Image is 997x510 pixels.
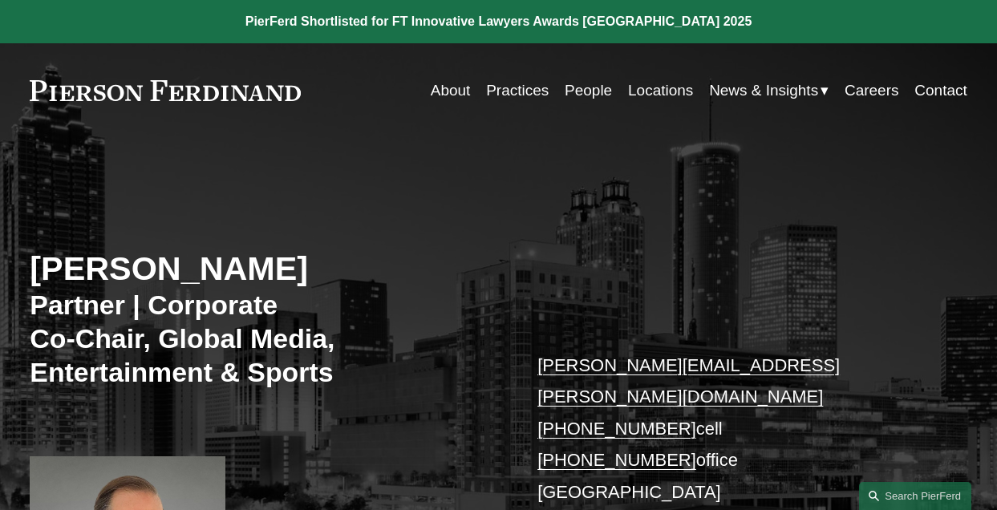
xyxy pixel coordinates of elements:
[709,77,818,104] span: News & Insights
[859,482,971,510] a: Search this site
[537,450,696,470] a: [PHONE_NUMBER]
[537,419,696,439] a: [PHONE_NUMBER]
[628,75,693,106] a: Locations
[30,289,460,390] h3: Partner | Corporate Co-Chair, Global Media, Entertainment & Sports
[845,75,898,106] a: Careers
[537,355,840,407] a: [PERSON_NAME][EMAIL_ADDRESS][PERSON_NAME][DOMAIN_NAME]
[709,75,829,106] a: folder dropdown
[431,75,471,106] a: About
[30,249,498,289] h2: [PERSON_NAME]
[565,75,612,106] a: People
[914,75,967,106] a: Contact
[486,75,549,106] a: Practices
